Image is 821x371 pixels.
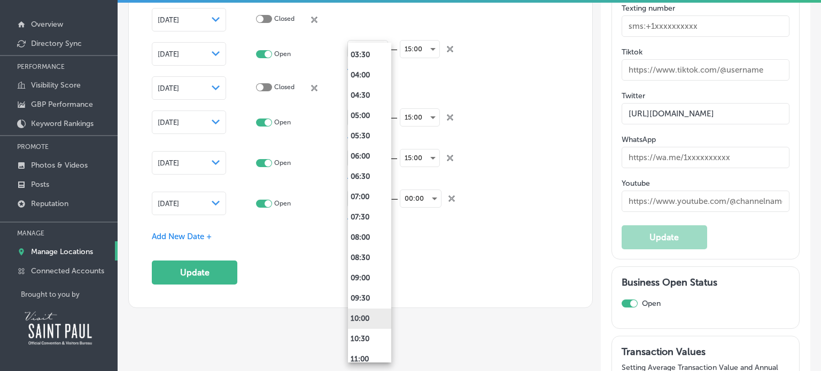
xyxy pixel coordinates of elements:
li: 06:30 [348,167,391,187]
li: 09:00 [348,268,391,288]
p: Photos & Videos [31,161,88,170]
li: 03:30 [348,45,391,65]
p: GBP Performance [31,100,93,109]
li: 04:00 [348,65,391,85]
p: Directory Sync [31,39,82,48]
li: 07:30 [348,207,391,227]
li: 10:00 [348,309,391,329]
li: 10:30 [348,329,391,349]
li: 08:30 [348,248,391,268]
li: 07:00 [348,187,391,207]
li: 06:00 [348,146,391,167]
li: 05:00 [348,106,391,126]
p: Visibility Score [31,81,81,90]
p: Connected Accounts [31,266,104,275]
li: 09:30 [348,288,391,309]
li: 04:30 [348,85,391,106]
p: Reputation [31,199,68,208]
p: Overview [31,20,63,29]
img: Visit Saint Paul [21,307,96,349]
li: 11:00 [348,349,391,369]
p: Keyword Rankings [31,119,94,128]
p: Posts [31,180,49,189]
p: Manage Locations [31,247,93,256]
li: 05:30 [348,126,391,146]
p: Brought to you by [21,290,118,298]
li: 08:00 [348,227,391,248]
